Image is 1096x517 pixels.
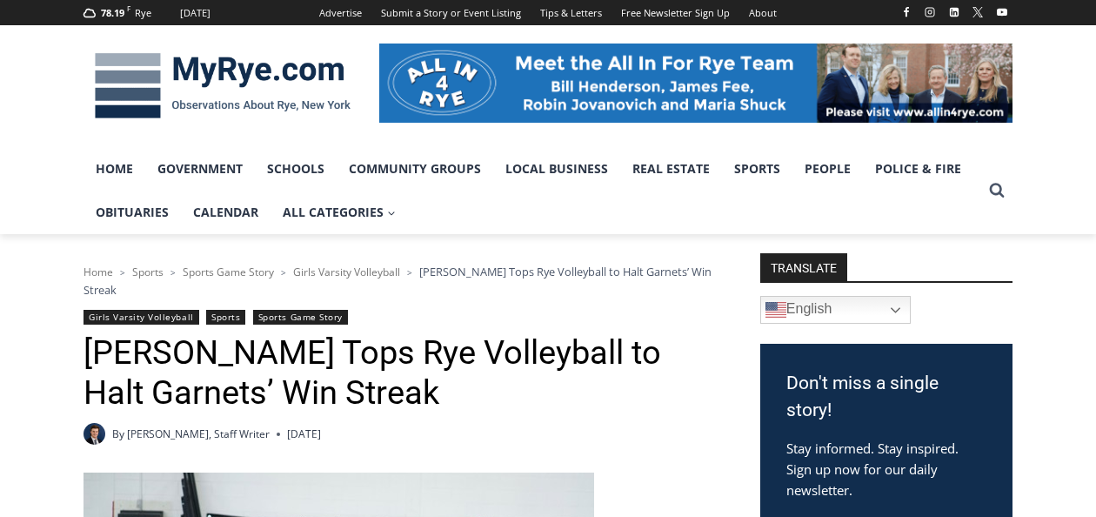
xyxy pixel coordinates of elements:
[271,191,408,234] a: All Categories
[206,310,245,325] a: Sports
[379,44,1012,122] img: All in for Rye
[407,266,412,279] span: >
[722,147,792,191] a: Sports
[84,423,105,445] img: Charlie Morris headshot PROFESSIONAL HEADSHOT
[84,147,145,191] a: Home
[255,147,337,191] a: Schools
[253,310,348,325] a: Sports Game Story
[84,147,981,235] nav: Primary Navigation
[120,266,125,279] span: >
[127,426,270,441] a: [PERSON_NAME], Staff Writer
[896,2,917,23] a: Facebook
[84,333,714,413] h1: [PERSON_NAME] Tops Rye Volleyball to Halt Garnets’ Win Streak
[786,370,986,425] h3: Don't miss a single story!
[765,299,786,320] img: en
[84,265,113,279] a: Home
[180,5,211,21] div: [DATE]
[135,5,151,21] div: Rye
[127,3,130,13] span: F
[287,426,321,442] time: [DATE]
[493,147,620,191] a: Local Business
[84,191,181,234] a: Obituaries
[84,264,712,297] span: [PERSON_NAME] Tops Rye Volleyball to Halt Garnets’ Win Streak
[84,263,714,299] nav: Breadcrumbs
[919,2,940,23] a: Instagram
[786,438,986,500] p: Stay informed. Stay inspired. Sign up now for our daily newsletter.
[337,147,493,191] a: Community Groups
[170,266,176,279] span: >
[760,253,847,281] strong: TRANSLATE
[760,296,911,324] a: English
[863,147,973,191] a: Police & Fire
[944,2,965,23] a: Linkedin
[283,203,396,222] span: All Categories
[84,41,362,131] img: MyRye.com
[145,147,255,191] a: Government
[132,265,164,279] a: Sports
[281,266,286,279] span: >
[792,147,863,191] a: People
[84,423,105,445] a: Author image
[967,2,988,23] a: X
[293,265,400,279] a: Girls Varsity Volleyball
[620,147,722,191] a: Real Estate
[992,2,1012,23] a: YouTube
[112,426,124,442] span: By
[981,175,1012,206] button: View Search Form
[84,310,199,325] a: Girls Varsity Volleyball
[181,191,271,234] a: Calendar
[101,6,124,19] span: 78.19
[183,265,274,279] a: Sports Game Story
